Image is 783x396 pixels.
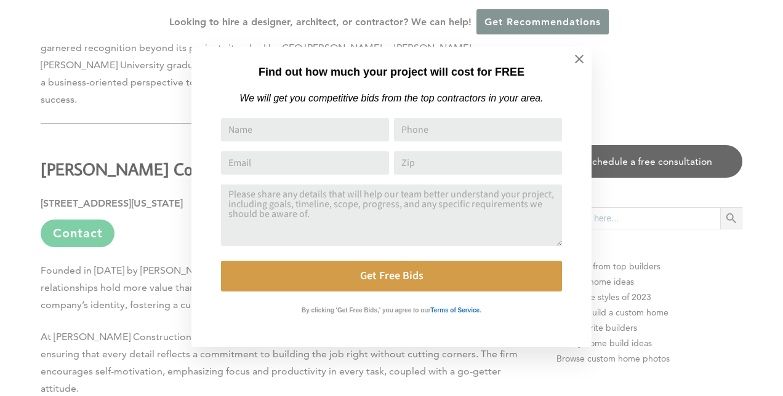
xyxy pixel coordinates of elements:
[394,151,562,175] input: Zip
[302,307,430,314] strong: By clicking 'Get Free Bids,' you agree to our
[221,118,389,141] input: Name
[221,184,562,246] textarea: Comment or Message
[239,93,543,103] em: We will get you competitive bids from the top contractors in your area.
[558,38,601,81] button: Close
[221,261,562,291] button: Get Free Bids
[430,304,480,314] a: Terms of Service
[221,151,389,175] input: Email Address
[480,307,481,314] strong: .
[430,307,480,314] strong: Terms of Service
[547,307,768,381] iframe: Drift Widget Chat Controller
[259,66,524,78] strong: Find out how much your project will cost for FREE
[394,118,562,141] input: Phone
